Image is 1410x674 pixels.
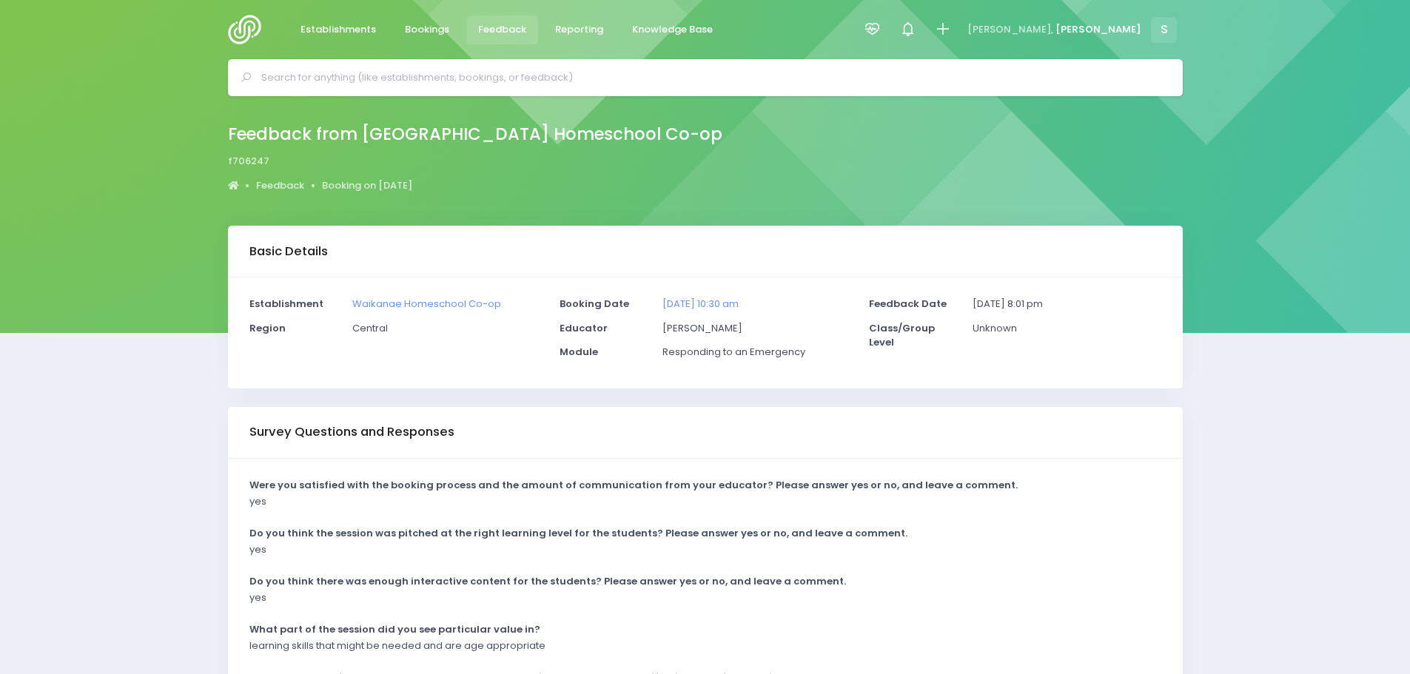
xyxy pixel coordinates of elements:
[249,542,266,557] p: yes
[228,154,269,169] span: f706247
[249,574,846,588] strong: Do you think there was enough interactive content for the students? Please answer yes or no, and ...
[249,526,907,540] strong: Do you think the session was pitched at the right learning level for the students? Please answer ...
[662,321,850,336] p: [PERSON_NAME]
[869,321,935,350] strong: Class/Group Level
[662,345,850,360] p: Responding to an Emergency
[973,297,1161,311] p: [DATE] 8:01 pm
[301,22,376,37] span: Establishments
[869,297,947,311] strong: Feedback Date
[289,16,389,44] a: Establishments
[543,16,616,44] a: Reporting
[393,16,462,44] a: Bookings
[1055,22,1141,37] span: [PERSON_NAME]
[249,478,1018,492] strong: Were you satisfied with the booking process and the amount of communication from your educator? P...
[249,297,323,311] strong: Establishment
[322,178,412,193] a: Booking on [DATE]
[249,494,266,509] p: yes
[343,321,550,346] div: Central
[620,16,725,44] a: Knowledge Base
[249,425,454,439] h3: Survey Questions and Responses
[249,638,545,653] p: learning skills that might be needed and are age appropriate
[967,22,1053,37] span: [PERSON_NAME],
[478,22,526,37] span: Feedback
[632,22,713,37] span: Knowledge Base
[560,297,629,311] strong: Booking Date
[228,124,722,144] h2: Feedback from [GEOGRAPHIC_DATA] Homeschool Co-op
[249,590,266,605] p: yes
[405,22,449,37] span: Bookings
[973,321,1161,336] p: Unknown
[352,297,501,311] a: Waikanae Homeschool Co-op
[1151,17,1177,43] span: S
[249,622,540,636] strong: What part of the session did you see particular value in?
[466,16,539,44] a: Feedback
[662,297,739,311] a: [DATE] 10:30 am
[256,178,304,193] a: Feedback
[228,15,270,44] img: Logo
[560,321,608,335] strong: Educator
[560,345,598,359] strong: Module
[249,321,286,335] strong: Region
[555,22,603,37] span: Reporting
[249,244,328,259] h3: Basic Details
[261,67,1162,89] input: Search for anything (like establishments, bookings, or feedback)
